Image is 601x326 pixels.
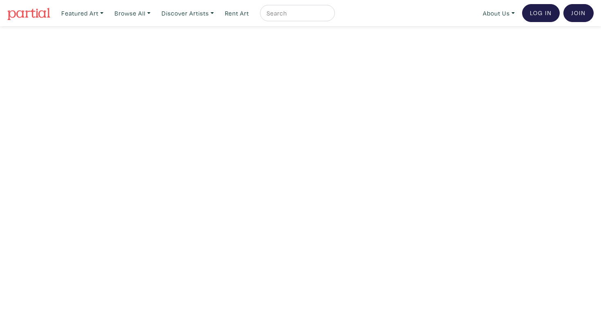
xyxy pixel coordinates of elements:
a: Join [563,4,594,22]
a: Log In [522,4,560,22]
a: Featured Art [58,5,107,22]
a: About Us [479,5,518,22]
a: Browse All [111,5,154,22]
a: Rent Art [221,5,253,22]
a: Discover Artists [158,5,218,22]
input: Search [266,8,327,18]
